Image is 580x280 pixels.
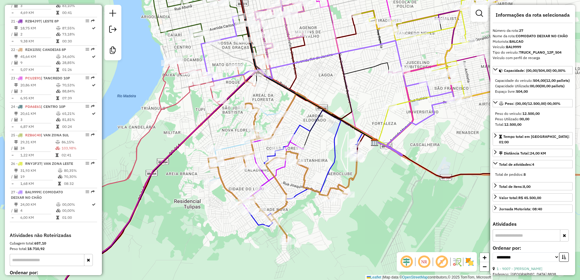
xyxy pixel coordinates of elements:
td: = [11,10,14,16]
td: 1,68 KM [20,181,58,187]
em: Rota exportada [91,19,95,23]
td: 29,31 KM [20,139,55,145]
span: | [382,275,383,279]
strong: 18.710,92 [27,246,45,251]
td: 02:41 [61,152,95,158]
div: Nome da rota: [493,33,573,39]
td: 24,00 KM [20,202,56,208]
td: 08:32 [64,181,94,187]
strong: (12,00 pallets) [545,78,570,83]
td: 88,84% [62,88,91,94]
a: 1 - 9007 - [PERSON_NAME] [497,266,542,271]
td: / [11,145,14,151]
td: 81,81% [62,117,91,123]
td: 9 [20,60,56,66]
span: RZB6C40 [25,133,41,137]
div: Endereço: [GEOGRAPHIC_DATA] 8838 [493,272,573,277]
i: % de utilização da cubagem [56,32,61,36]
i: Total de Atividades [14,209,18,212]
a: OpenStreetMap [402,275,428,279]
a: Nova sessão e pesquisa [107,7,119,21]
td: 9,38 KM [20,38,56,44]
td: / [11,117,14,123]
strong: 00,00 [520,117,529,121]
span: | VAN ZONA LESTE [41,161,73,166]
td: = [11,95,14,101]
td: 83,10% [62,3,91,9]
i: % de utilização do peso [58,169,62,172]
strong: TRUCK_PLANO_12P_504 [519,50,561,55]
span: Tempo total em [GEOGRAPHIC_DATA]: 01:00 [499,134,570,144]
span: 22 - [11,47,66,52]
span: | LESTE 8P [41,19,59,23]
td: 00:24 [62,124,91,130]
span: 24 - [11,104,66,109]
div: Map data © contributors,© 2025 TomTom, Microsoft [365,275,493,280]
div: Total: [495,122,570,127]
td: 20,61 KM [20,111,56,117]
a: Exibir filtros [473,7,485,19]
h4: Informações da rota selecionada [493,12,573,18]
td: / [11,3,14,9]
strong: 4 [532,162,534,167]
td: 18,75 KM [20,25,56,31]
td: / [11,31,14,37]
td: 00,00% [62,202,91,208]
i: Total de Atividades [14,61,18,65]
td: = [11,67,14,73]
td: / [11,60,14,66]
i: Rota otimizada [92,112,96,115]
td: 00:41 [62,10,91,16]
strong: 00,00 [530,84,540,88]
em: Rota exportada [91,162,95,165]
td: 6,87 KM [20,124,56,130]
i: % de utilização da cubagem [58,175,62,178]
td: 00,00% [62,208,91,214]
span: | TANCREDO 10P [41,76,70,80]
div: Capacidade Utilizada: [495,83,570,89]
td: 6,95 KM [20,95,56,101]
i: Distância Total [14,26,18,30]
td: 24 [20,145,55,151]
i: % de utilização da cubagem [56,209,61,212]
td: 5,07 KM [20,67,56,73]
a: Tempo total em [GEOGRAPHIC_DATA]: 01:00 [493,132,573,146]
a: Jornada Motorista: 08:40 [493,205,573,213]
div: Capacidade do veículo: [495,78,570,83]
td: 80,35% [64,168,94,174]
td: = [11,124,14,130]
td: 73,18% [62,31,91,37]
span: 26 - [11,161,73,166]
a: Exportar sessão [107,23,119,37]
i: Tempo total em rota [56,125,59,128]
td: / [11,208,14,214]
td: 86,15% [61,139,95,145]
div: Total de pedidos: [495,172,570,177]
div: Jornada Motorista: 08:40 [499,206,542,212]
div: Peso Utilizado: [495,116,570,122]
strong: 12.500,00 [522,111,540,116]
div: Peso total: [10,246,97,252]
td: 31,93 KM [20,168,58,174]
i: Rota otimizada [92,203,96,206]
td: / [11,88,14,94]
strong: 657,10 [34,241,46,245]
i: % de utilização do peso [56,83,61,87]
div: Cubagem total: [10,241,97,246]
span: | CENTRO 10P [41,104,66,109]
em: Rota exportada [91,133,95,137]
i: % de utilização da cubagem [56,61,61,65]
a: Distância Total:24,00 KM [493,149,573,157]
td: 00:30 [62,38,91,44]
i: % de utilização da cubagem [56,146,60,150]
div: Capacidade: (00,00/504,00) 00,00% [493,75,573,97]
strong: 504,00 [533,78,545,83]
td: 20,86 KM [20,82,56,88]
div: Total de itens: [499,184,531,189]
i: Distância Total [14,112,18,115]
a: Peso: (00,00/12.500,00) 00,00% [493,99,573,107]
img: Fluxo de ruas [452,257,462,267]
td: 87,55% [62,25,91,31]
span: PDA6E61 [25,104,41,109]
div: Veículo com perfil de recarga [493,55,573,61]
